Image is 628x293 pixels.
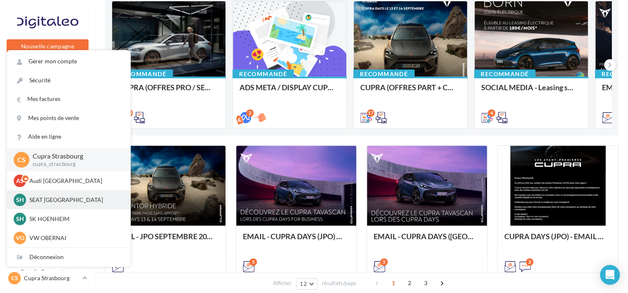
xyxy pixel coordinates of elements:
[11,274,18,282] span: CS
[5,227,90,252] a: PLV et print personnalisable
[367,109,374,117] div: 17
[5,166,90,183] a: Contacts
[243,232,350,249] div: EMAIL - CUPRA DAYS (JPO) Fleet Générique
[600,265,620,285] div: Open Intercom Messenger
[29,234,120,242] p: VW OBERNAI
[353,70,415,79] div: Recommandé
[240,83,340,100] div: ADS META / DISPLAY CUPRA DAYS Septembre 2025
[5,207,90,224] a: Calendrier
[474,70,535,79] div: Recommandé
[5,83,90,100] a: Opérations
[387,276,400,290] span: 1
[296,278,317,290] button: 12
[7,270,89,286] a: CS Cupra Strasbourg
[7,109,130,127] a: Mes points de vente
[5,145,90,163] a: Campagnes
[488,109,495,117] div: 4
[403,276,416,290] span: 2
[380,258,388,266] div: 5
[5,103,90,121] a: Boîte de réception9
[7,127,130,146] a: Aide en ligne
[481,83,581,100] div: SOCIAL MEDIA - Leasing social électrique - CUPRA Born
[504,232,611,249] div: CUPRA DAYS (JPO) - EMAIL + SMS
[21,258,85,276] span: Campagnes DataOnDemand
[112,232,219,249] div: EMAIL - JPO SEPTEMBRE 2025
[322,279,356,287] span: résultats/page
[5,186,90,204] a: Médiathèque
[29,215,120,223] p: SK HOENHEIM
[526,258,533,266] div: 2
[119,83,219,100] div: CUPRA (OFFRES PRO / SEPT) - SOCIAL MEDIA
[7,71,130,90] a: Sécurité
[17,155,26,164] span: CS
[29,177,120,185] p: Audi [GEOGRAPHIC_DATA]
[5,125,90,142] a: Visibilité en ligne
[374,232,480,249] div: EMAIL - CUPRA DAYS ([GEOGRAPHIC_DATA]) Private Générique
[419,276,432,290] span: 3
[5,255,90,279] a: Campagnes DataOnDemand
[16,234,24,242] span: VO
[16,215,24,223] span: SH
[7,90,130,108] a: Mes factures
[112,70,173,79] div: Recommandé
[246,109,254,117] div: 2
[33,151,117,161] p: Cupra Strasbourg
[24,274,79,282] p: Cupra Strasbourg
[7,52,130,71] a: Gérer mon compte
[300,281,307,287] span: 12
[7,39,89,53] button: Nouvelle campagne
[33,161,117,168] p: cupra_strasbourg
[249,258,257,266] div: 5
[16,196,24,204] span: SH
[29,196,120,204] p: SEAT [GEOGRAPHIC_DATA]
[233,70,294,79] div: Recommandé
[5,62,87,79] button: Notifications
[273,279,292,287] span: Afficher
[360,83,460,100] div: CUPRA (OFFRES PART + CUPRA DAYS / SEPT) - SOCIAL MEDIA
[7,248,130,267] div: Déconnexion
[16,177,24,185] span: AS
